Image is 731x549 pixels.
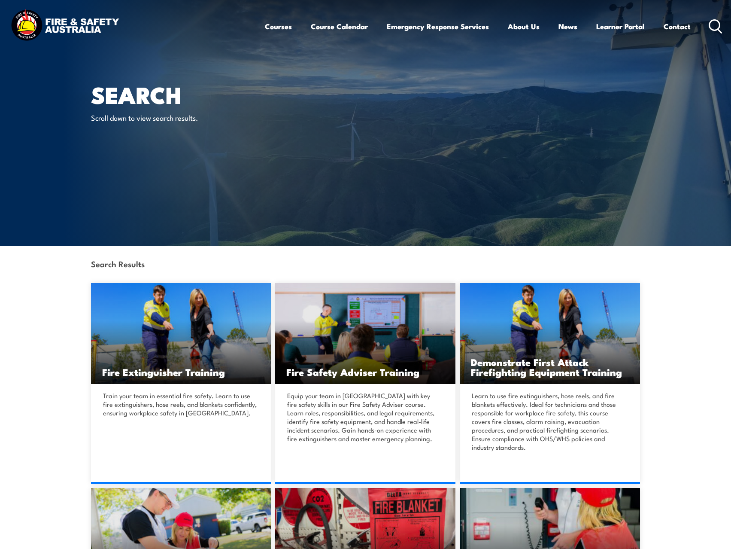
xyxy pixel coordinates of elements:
a: Learner Portal [596,15,645,38]
a: Fire Safety Adviser Training [275,283,455,384]
a: Demonstrate First Attack Firefighting Equipment Training [460,283,640,384]
img: Demonstrate First Attack Firefighting Equipment [460,283,640,384]
a: Emergency Response Services [387,15,489,38]
strong: Search Results [91,258,145,269]
img: Fire Extinguisher Training [91,283,271,384]
a: Course Calendar [311,15,368,38]
p: Learn to use fire extinguishers, hose reels, and fire blankets effectively. Ideal for technicians... [472,391,625,451]
h1: Search [91,84,303,104]
a: About Us [508,15,540,38]
h3: Fire Safety Adviser Training [286,367,444,377]
p: Train your team in essential fire safety. Learn to use fire extinguishers, hose reels, and blanke... [103,391,257,417]
img: Fire Safety Advisor [275,283,455,384]
h3: Fire Extinguisher Training [102,367,260,377]
a: News [558,15,577,38]
a: Contact [664,15,691,38]
h3: Demonstrate First Attack Firefighting Equipment Training [471,357,629,377]
a: Courses [265,15,292,38]
p: Scroll down to view search results. [91,113,248,122]
p: Equip your team in [GEOGRAPHIC_DATA] with key fire safety skills in our Fire Safety Adviser cours... [287,391,441,443]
